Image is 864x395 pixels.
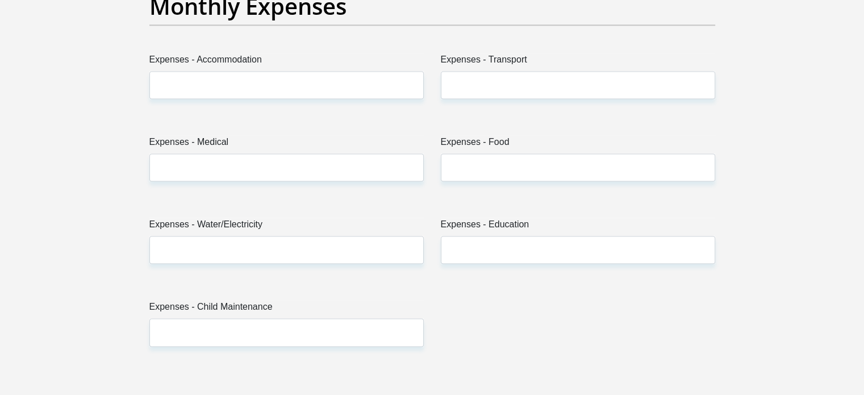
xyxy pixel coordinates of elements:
[149,153,424,181] input: Expenses - Medical
[149,236,424,264] input: Expenses - Water/Electricity
[149,300,424,318] label: Expenses - Child Maintenance
[149,318,424,346] input: Expenses - Child Maintenance
[441,135,715,153] label: Expenses - Food
[441,236,715,264] input: Expenses - Education
[149,218,424,236] label: Expenses - Water/Electricity
[441,218,715,236] label: Expenses - Education
[441,71,715,99] input: Expenses - Transport
[441,153,715,181] input: Expenses - Food
[149,53,424,71] label: Expenses - Accommodation
[441,53,715,71] label: Expenses - Transport
[149,135,424,153] label: Expenses - Medical
[149,71,424,99] input: Expenses - Accommodation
